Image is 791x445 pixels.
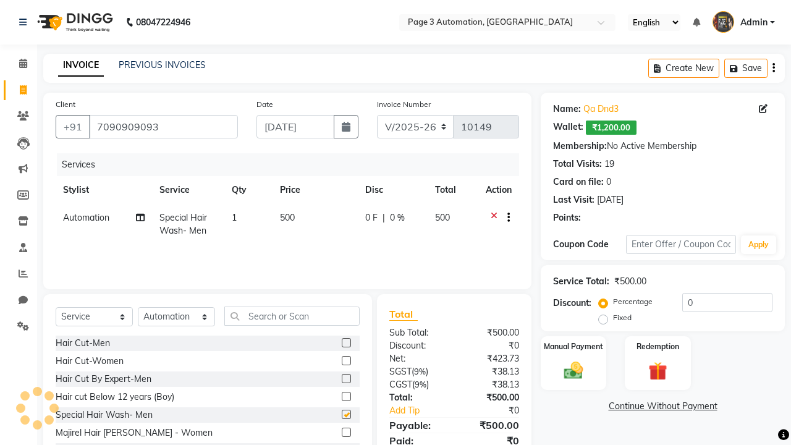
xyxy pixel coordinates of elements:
span: 1 [232,212,237,223]
button: Create New [648,59,719,78]
input: Search by Name/Mobile/Email/Code [89,115,238,138]
div: ₹38.13 [454,365,528,378]
span: SGST [389,366,412,377]
div: Total Visits: [553,158,602,171]
div: Points: [553,211,581,224]
th: Qty [224,176,273,204]
div: Hair Cut-Women [56,355,124,368]
img: _gift.svg [643,360,674,383]
button: +91 [56,115,90,138]
span: 500 [435,212,450,223]
div: ₹500.00 [614,275,646,288]
div: Hair cut Below 12 years (Boy) [56,391,174,404]
div: Service Total: [553,275,609,288]
div: [DATE] [597,193,624,206]
label: Client [56,99,75,110]
div: 19 [604,158,614,171]
a: Continue Without Payment [543,400,782,413]
div: Discount: [553,297,591,310]
label: Date [256,99,273,110]
img: logo [32,5,116,40]
div: Majirel Hair [PERSON_NAME] - Women [56,426,213,439]
span: Special Hair Wash- Men [159,212,207,236]
div: Net: [380,352,454,365]
div: ₹38.13 [454,378,528,391]
div: 0 [606,176,611,189]
div: Card on file: [553,176,604,189]
div: Hair Cut By Expert-Men [56,373,151,386]
div: ₹500.00 [454,418,528,433]
div: Sub Total: [380,326,454,339]
a: INVOICE [58,54,104,77]
a: Add Tip [380,404,467,417]
span: 9% [414,367,426,376]
div: ( ) [380,365,454,378]
div: Services [57,153,528,176]
div: Wallet: [553,121,583,135]
th: Price [273,176,358,204]
span: Total [389,308,418,321]
span: CGST [389,379,412,390]
div: Last Visit: [553,193,594,206]
div: ₹500.00 [454,326,528,339]
th: Action [478,176,519,204]
div: ( ) [380,378,454,391]
input: Enter Offer / Coupon Code [626,235,736,254]
div: Coupon Code [553,238,626,251]
img: Admin [713,11,734,33]
label: Manual Payment [544,341,603,352]
b: 08047224946 [136,5,190,40]
th: Service [152,176,224,204]
div: Special Hair Wash- Men [56,409,153,422]
label: Redemption [637,341,679,352]
span: 0 F [365,211,378,224]
span: Automation [63,212,109,223]
label: Fixed [613,312,632,323]
button: Apply [741,235,776,254]
button: Save [724,59,768,78]
a: Qa Dnd3 [583,103,619,116]
div: Hair Cut-Men [56,337,110,350]
a: PREVIOUS INVOICES [119,59,206,70]
div: ₹0 [467,404,528,417]
label: Percentage [613,296,653,307]
th: Total [428,176,478,204]
label: Invoice Number [377,99,431,110]
span: 500 [280,212,295,223]
div: Payable: [380,418,454,433]
div: ₹500.00 [454,391,528,404]
div: Discount: [380,339,454,352]
div: ₹423.73 [454,352,528,365]
div: Membership: [553,140,607,153]
span: | [383,211,385,224]
input: Search or Scan [224,307,360,326]
img: _cash.svg [558,360,589,381]
div: ₹0 [454,339,528,352]
div: Total: [380,391,454,404]
th: Stylist [56,176,152,204]
div: No Active Membership [553,140,772,153]
span: 0 % [390,211,405,224]
span: Admin [740,16,768,29]
div: Name: [553,103,581,116]
span: ₹1,200.00 [586,121,637,135]
th: Disc [358,176,428,204]
span: 9% [415,379,426,389]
